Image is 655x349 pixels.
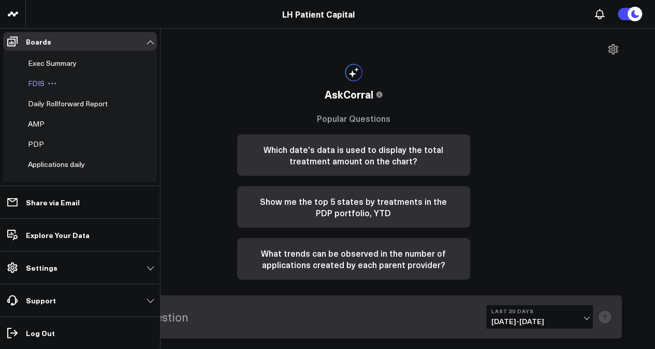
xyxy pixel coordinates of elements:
button: What trends can be observed in the number of applications created by each parent provider? [237,238,470,280]
p: Explore Your Data [26,231,90,239]
a: PDP [28,140,44,148]
p: Share via Email [26,198,80,206]
span: FDIS [28,78,45,88]
a: FDIS [28,79,45,88]
button: Which date's data is used to display the total treatment amount on the chart? [237,134,470,176]
span: Daily Rollforward Report [28,99,108,108]
a: Applications daily [28,160,85,169]
p: Boards [26,37,51,46]
span: Performance [28,179,71,189]
span: Exec Summary [28,58,77,68]
span: [DATE] - [DATE] [491,317,588,326]
a: LH Patient Capital [282,8,355,20]
span: AMP [28,119,45,129]
a: Daily Rollforward Report [28,100,108,108]
button: Last 30 Days[DATE]-[DATE] [486,304,593,329]
h3: Popular Questions [237,113,470,124]
span: Applications daily [28,159,85,169]
p: Log Out [26,329,55,337]
span: AskCorral [325,87,373,102]
span: PDP [28,139,44,149]
a: Performance [28,180,71,189]
p: Support [26,296,56,304]
a: AMP [28,120,45,128]
a: Log Out [3,324,157,342]
a: Exec Summary [28,59,77,67]
button: Show me the top 5 states by treatments in the PDP portfolio, YTD [237,186,470,228]
input: Type a question [96,303,481,330]
p: Settings [26,263,57,272]
b: Last 30 Days [491,308,588,314]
